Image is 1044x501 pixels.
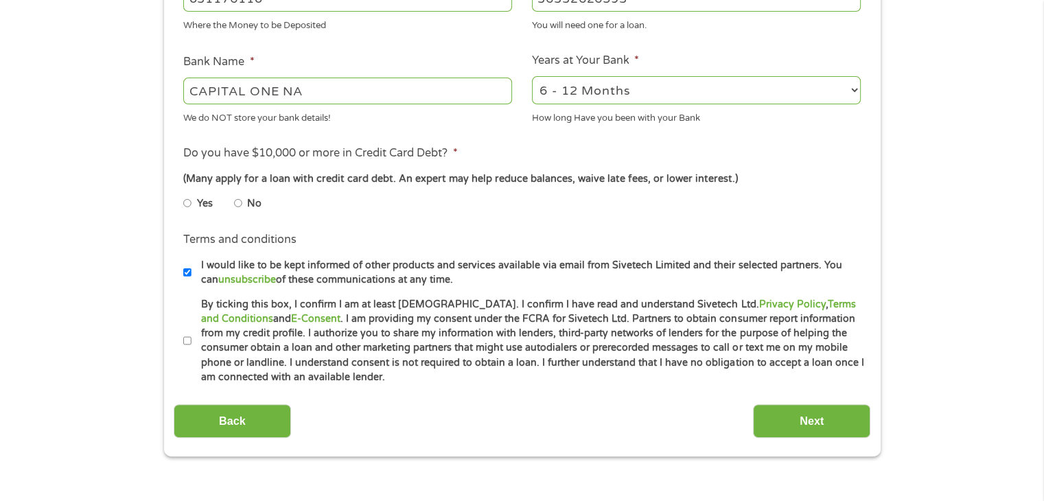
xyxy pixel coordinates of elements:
div: You will need one for a loan. [532,14,861,33]
div: Where the Money to be Deposited [183,14,512,33]
div: (Many apply for a loan with credit card debt. An expert may help reduce balances, waive late fees... [183,172,860,187]
input: Next [753,404,870,438]
label: Bank Name [183,55,254,69]
label: By ticking this box, I confirm I am at least [DEMOGRAPHIC_DATA]. I confirm I have read and unders... [192,297,865,385]
label: Do you have $10,000 or more in Credit Card Debt? [183,146,457,161]
input: Back [174,404,291,438]
label: I would like to be kept informed of other products and services available via email from Sivetech... [192,258,865,288]
label: No [247,196,262,211]
a: unsubscribe [218,274,276,286]
a: E-Consent [291,313,340,325]
label: Years at Your Bank [532,54,639,68]
div: We do NOT store your bank details! [183,106,512,125]
div: How long Have you been with your Bank [532,106,861,125]
label: Yes [197,196,213,211]
a: Terms and Conditions [201,299,855,325]
a: Privacy Policy [758,299,825,310]
label: Terms and conditions [183,233,297,247]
